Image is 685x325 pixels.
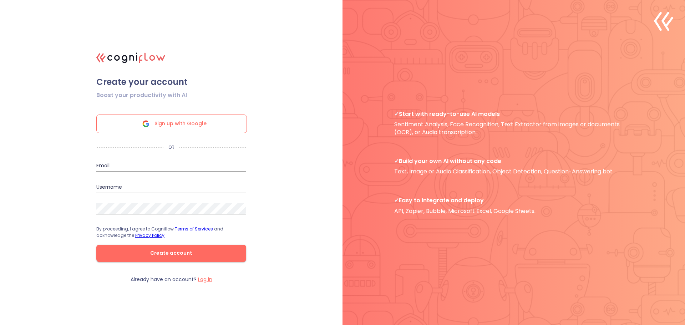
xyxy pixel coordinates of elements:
[394,157,399,165] b: ✓
[394,196,399,204] b: ✓
[96,245,246,262] button: Create account
[96,115,247,133] div: Sign up with Google
[394,110,399,118] b: ✓
[394,197,633,215] p: API, Zapier, Bubble, Microsoft Excel, Google Sheets.
[394,110,633,118] span: Start with ready-to-use AI models
[135,232,164,238] a: Privacy Policy
[394,157,633,176] p: Text, Image or Audio Classification, Object Detection, Question-Answering bot.
[131,276,212,283] p: Already have an account?
[96,91,187,100] span: Boost your productivity with AI
[163,144,179,150] p: OR
[394,157,633,165] span: Build your own AI without any code
[175,226,213,232] a: Terms of Services
[108,249,235,258] span: Create account
[394,197,633,204] span: Easy to Integrate and deploy
[154,115,207,133] span: Sign up with Google
[96,226,246,239] p: By proceeding, I agree to Cogniflow and acknowledge the
[198,276,212,283] label: Log in
[394,110,633,136] p: Sentiment Analysis, Face Recognition, Text Extractor from images or documents (OCR), or Audio tra...
[96,77,246,87] span: Create your account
